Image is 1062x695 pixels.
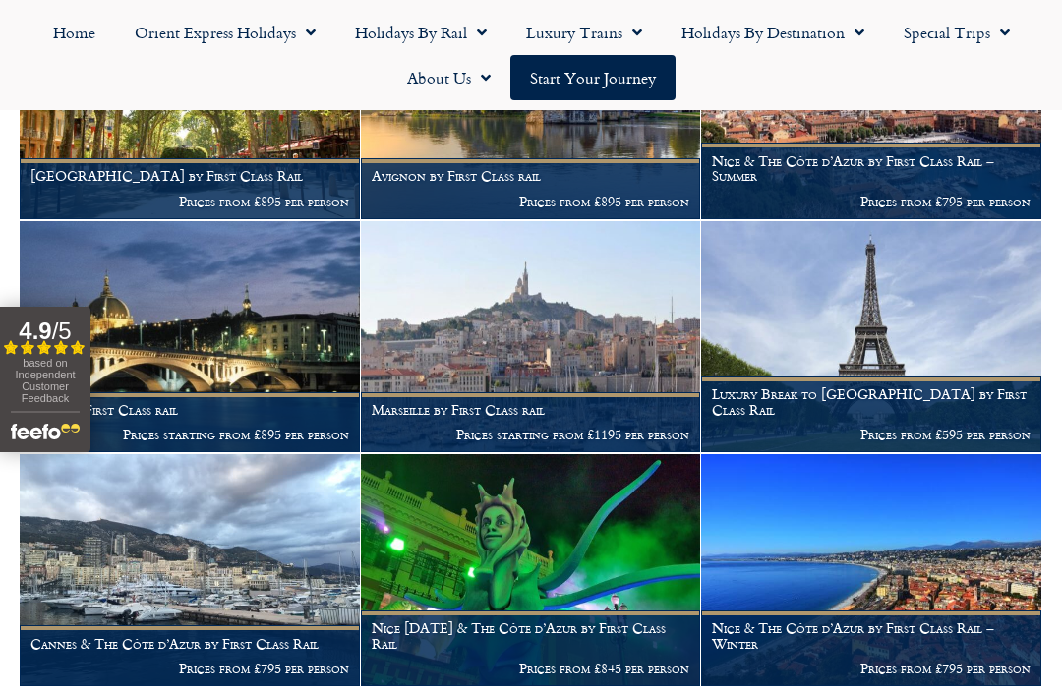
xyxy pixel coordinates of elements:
h1: Nice [DATE] & The Côte d’Azur by First Class Rail [372,620,690,652]
a: Holidays by Rail [335,10,506,55]
a: Nice [DATE] & The Côte d’Azur by First Class Rail Prices from £845 per person [361,454,702,687]
h1: Luxury Break to [GEOGRAPHIC_DATA] by First Class Rail [712,386,1031,418]
a: Special Trips [884,10,1030,55]
h1: [GEOGRAPHIC_DATA] by First Class Rail [30,168,349,184]
p: Prices from £845 per person [372,661,690,676]
a: Cannes & The Côte d’Azur by First Class Rail Prices from £795 per person [20,454,361,687]
a: Nice & The Côte d’Azur by First Class Rail – Winter Prices from £795 per person [701,454,1042,687]
h1: Marseille by First Class rail [372,402,690,418]
a: Orient Express Holidays [115,10,335,55]
a: Marseille by First Class rail Prices starting from £1195 per person [361,221,702,454]
p: Prices from £795 per person [30,661,349,676]
nav: Menu [10,10,1052,100]
h1: Nice & The Côte d’Azur by First Class Rail – Winter [712,620,1031,652]
h1: Cannes & The Côte d’Azur by First Class Rail [30,636,349,652]
p: Prices from £895 per person [372,194,690,209]
a: About Us [387,55,510,100]
p: Prices from £795 per person [712,661,1031,676]
a: Home [33,10,115,55]
p: Prices starting from £1195 per person [372,427,690,442]
a: Luxury Break to [GEOGRAPHIC_DATA] by First Class Rail Prices from £595 per person [701,221,1042,454]
h1: Lyon by First Class rail [30,402,349,418]
p: Prices from £895 per person [30,194,349,209]
a: Lyon by First Class rail Prices starting from £895 per person [20,221,361,454]
p: Prices from £795 per person [712,194,1031,209]
a: Luxury Trains [506,10,662,55]
a: Start your Journey [510,55,676,100]
h1: Nice & The Côte d’Azur by First Class Rail – Summer [712,153,1031,185]
p: Prices from £595 per person [712,427,1031,442]
a: Holidays by Destination [662,10,884,55]
p: Prices starting from £895 per person [30,427,349,442]
h1: Avignon by First Class rail [372,168,690,184]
